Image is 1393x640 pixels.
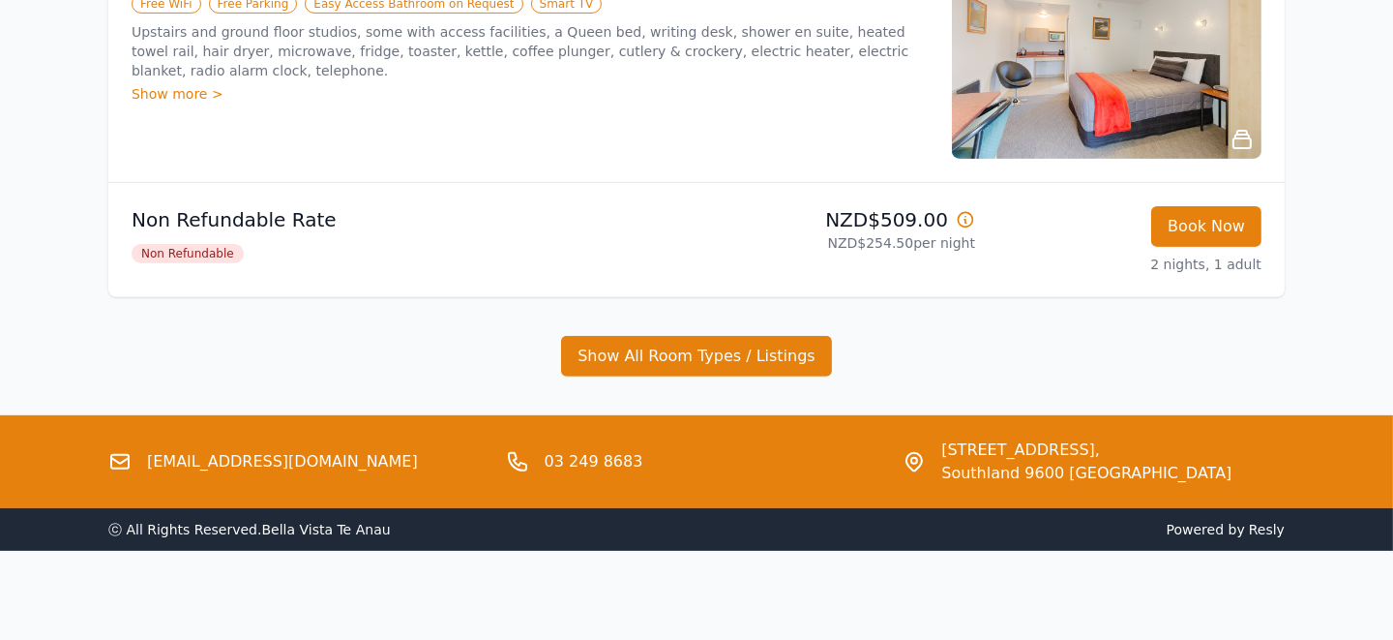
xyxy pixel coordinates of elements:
[1249,522,1285,537] a: Resly
[704,206,975,233] p: NZD$509.00
[704,520,1285,539] span: Powered by
[561,336,832,377] button: Show All Room Types / Listings
[545,450,643,473] a: 03 249 8683
[991,255,1261,274] p: 2 nights, 1 adult
[704,233,975,253] p: NZD$254.50 per night
[108,522,391,537] span: ⓒ All Rights Reserved. Bella Vista Te Anau
[132,84,929,104] div: Show more >
[941,439,1231,462] span: [STREET_ADDRESS],
[132,22,929,80] p: Upstairs and ground floor studios, some with access facilities, a Queen bed, writing desk, shower...
[941,462,1231,485] span: Southland 9600 [GEOGRAPHIC_DATA]
[1151,206,1261,247] button: Book Now
[147,450,418,473] a: [EMAIL_ADDRESS][DOMAIN_NAME]
[132,206,689,233] p: Non Refundable Rate
[132,244,244,263] span: Non Refundable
